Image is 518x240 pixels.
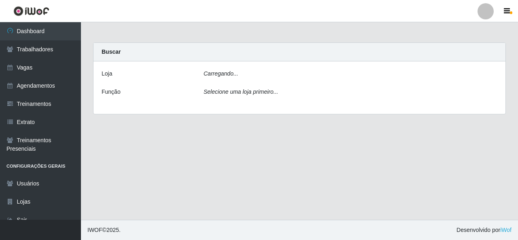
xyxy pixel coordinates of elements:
[102,69,112,78] label: Loja
[87,226,121,234] span: © 2025 .
[13,6,49,16] img: CoreUI Logo
[102,48,121,55] strong: Buscar
[456,226,512,234] span: Desenvolvido por
[500,227,512,233] a: iWof
[204,70,238,77] i: Carregando...
[204,88,278,95] i: Selecione uma loja primeiro...
[87,227,102,233] span: IWOF
[102,88,121,96] label: Função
